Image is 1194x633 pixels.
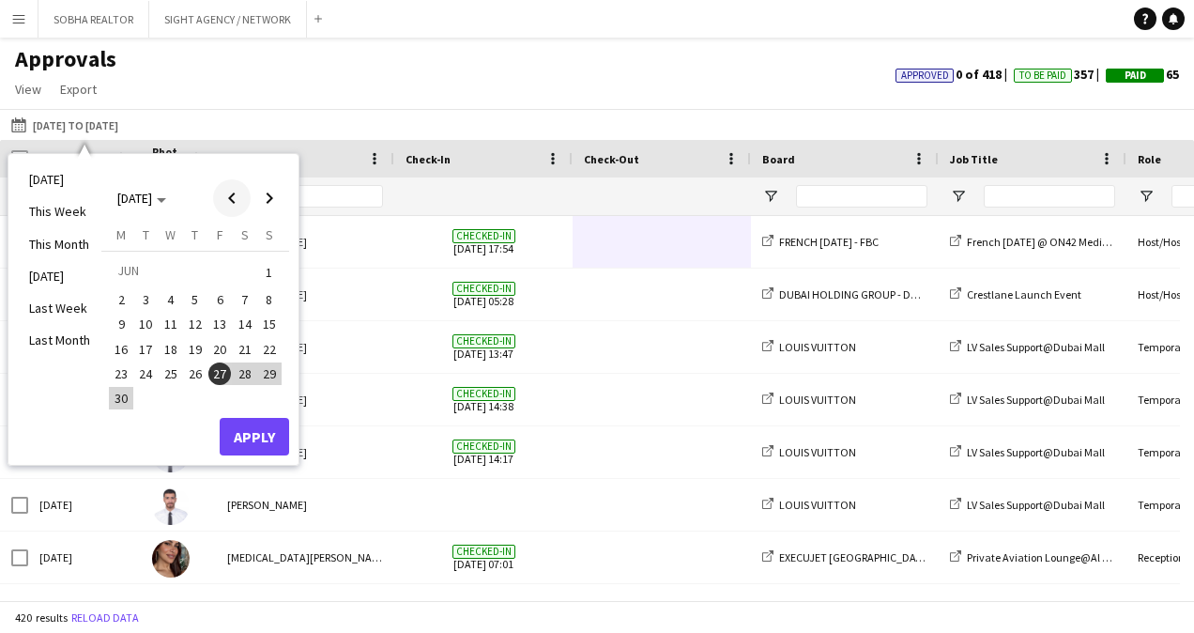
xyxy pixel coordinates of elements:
button: 03-06-2025 [133,287,158,312]
span: Date [39,152,66,166]
img: Youssef Attia [152,487,190,525]
span: Checked-in [452,229,515,243]
span: 14 [234,313,256,335]
button: 21-06-2025 [232,336,256,361]
span: 20 [208,338,231,361]
span: 21 [234,338,256,361]
li: Last Month [18,324,101,356]
button: Choose month and year [110,181,174,215]
button: 05-06-2025 [183,287,207,312]
button: 12-06-2025 [183,312,207,336]
span: 15 [258,313,281,335]
li: [DATE] [18,163,101,195]
span: Checked-in [452,440,515,454]
span: T [143,226,149,243]
span: Approved [901,69,949,82]
span: 9 [110,313,132,335]
button: 02-06-2025 [109,287,133,312]
span: Checked-in [452,387,515,401]
span: Checked-in [452,334,515,348]
span: S [241,226,249,243]
span: 10 [135,313,158,335]
span: 8 [258,288,281,311]
button: [DATE] to [DATE] [8,114,122,136]
button: Next month [251,179,288,217]
button: 08-06-2025 [257,287,282,312]
button: Apply [220,418,289,455]
div: [PERSON_NAME] [216,216,394,268]
span: 30 [110,387,132,409]
span: Role [1138,152,1161,166]
button: 30-06-2025 [109,386,133,410]
button: SOBHA REALTOR [38,1,149,38]
span: DUBAI HOLDING GROUP - DHRE [779,287,929,301]
button: 11-06-2025 [159,312,183,336]
span: F [217,226,223,243]
a: Crestlane Launch Event [950,287,1081,301]
span: 11 [160,313,182,335]
span: 1 [258,259,281,286]
li: This Month [18,228,101,260]
span: To Be Paid [1019,69,1066,82]
button: 13-06-2025 [207,312,232,336]
button: 23-06-2025 [109,362,133,386]
span: 22 [258,338,281,361]
span: Paid [1125,69,1146,82]
a: LOUIS VUITTON [762,393,856,407]
span: 12 [184,313,207,335]
span: 18 [160,338,182,361]
button: Open Filter Menu [1138,188,1155,205]
span: Check-In [406,152,451,166]
input: Job Title Filter Input [984,185,1115,208]
div: [MEDICAL_DATA][PERSON_NAME] [216,532,394,583]
button: 16-06-2025 [109,336,133,361]
a: LV Sales Support@Dubai Mall [950,498,1105,512]
a: Export [53,77,104,101]
button: 24-06-2025 [133,362,158,386]
span: [DATE] [117,190,152,207]
a: LOUIS VUITTON [762,445,856,459]
span: T [191,226,198,243]
button: 14-06-2025 [232,312,256,336]
span: 357 [1014,66,1106,83]
button: 22-06-2025 [257,336,282,361]
span: 24 [135,363,158,385]
span: [DATE] 05:28 [406,269,561,320]
img: Yasmin Mamdouh [152,540,190,578]
span: 26 [184,363,207,385]
span: 3 [135,288,158,311]
span: 2 [110,288,132,311]
button: Reload data [68,608,143,628]
span: French [DATE] @ ON42 Media One hotel [967,235,1157,249]
a: EXECUJET [GEOGRAPHIC_DATA] [762,550,932,564]
a: LV Sales Support@Dubai Mall [950,340,1105,354]
input: Board Filter Input [796,185,927,208]
button: 09-06-2025 [109,312,133,336]
span: FRENCH [DATE] - FBC [779,235,879,249]
li: This Week [18,195,101,227]
span: 6 [208,288,231,311]
span: [DATE] 14:17 [406,426,561,478]
span: 5 [184,288,207,311]
a: LOUIS VUITTON [762,340,856,354]
button: 15-06-2025 [257,312,282,336]
span: Checked-in [452,282,515,296]
span: Checked-in [452,545,515,559]
button: Open Filter Menu [762,188,779,205]
span: [DATE] 13:47 [406,321,561,373]
span: View [15,81,41,98]
span: 28 [234,363,256,385]
span: Crestlane Launch Event [967,287,1081,301]
span: [DATE] 07:01 [406,532,561,583]
span: Export [60,81,97,98]
span: 0 of 418 [895,66,1014,83]
span: 16 [110,338,132,361]
button: 01-06-2025 [257,258,282,287]
button: 29-06-2025 [257,362,282,386]
div: [PERSON_NAME] [216,321,394,373]
span: W [165,226,176,243]
div: [PERSON_NAME] [216,374,394,425]
span: LOUIS VUITTON [779,445,856,459]
span: LV Sales Support@Dubai Mall [967,393,1105,407]
span: EXECUJET [GEOGRAPHIC_DATA] [779,550,932,564]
